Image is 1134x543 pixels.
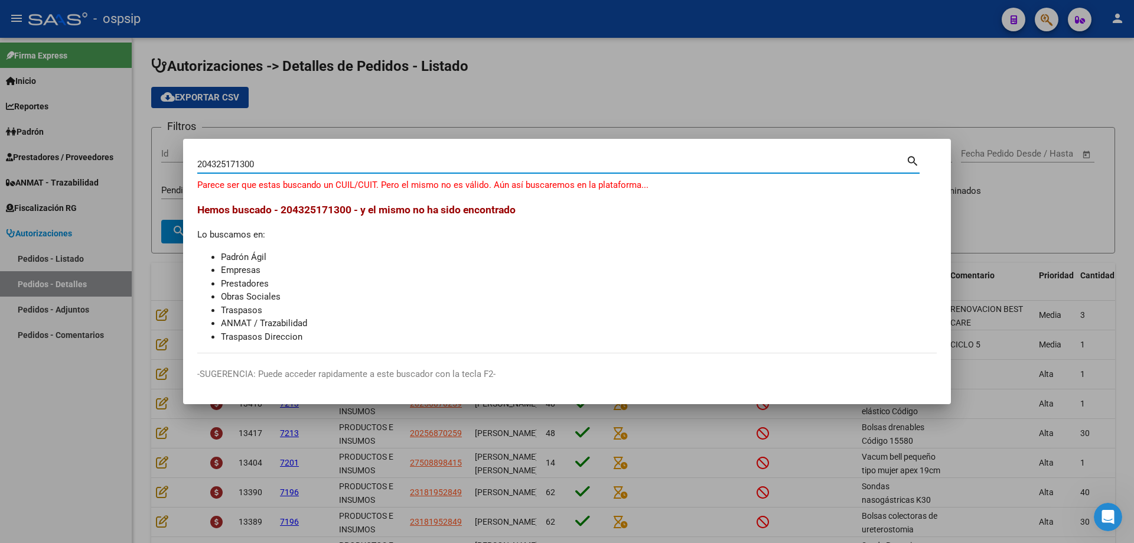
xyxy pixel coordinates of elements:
[197,204,516,216] span: Hemos buscado - 204325171300 - y el mismo no ha sido encontrado
[221,277,937,291] li: Prestadores
[221,330,937,344] li: Traspasos Direccion
[197,202,937,343] div: Lo buscamos en:
[197,178,937,192] p: Parece ser que estas buscando un CUIL/CUIT. Pero el mismo no es válido. Aún así buscaremos en la ...
[221,264,937,277] li: Empresas
[197,368,937,381] p: -SUGERENCIA: Puede acceder rapidamente a este buscador con la tecla F2-
[221,317,937,330] li: ANMAT / Trazabilidad
[221,290,937,304] li: Obras Sociales
[906,153,920,167] mat-icon: search
[221,251,937,264] li: Padrón Ágil
[221,304,937,317] li: Traspasos
[1094,503,1122,531] iframe: Intercom live chat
